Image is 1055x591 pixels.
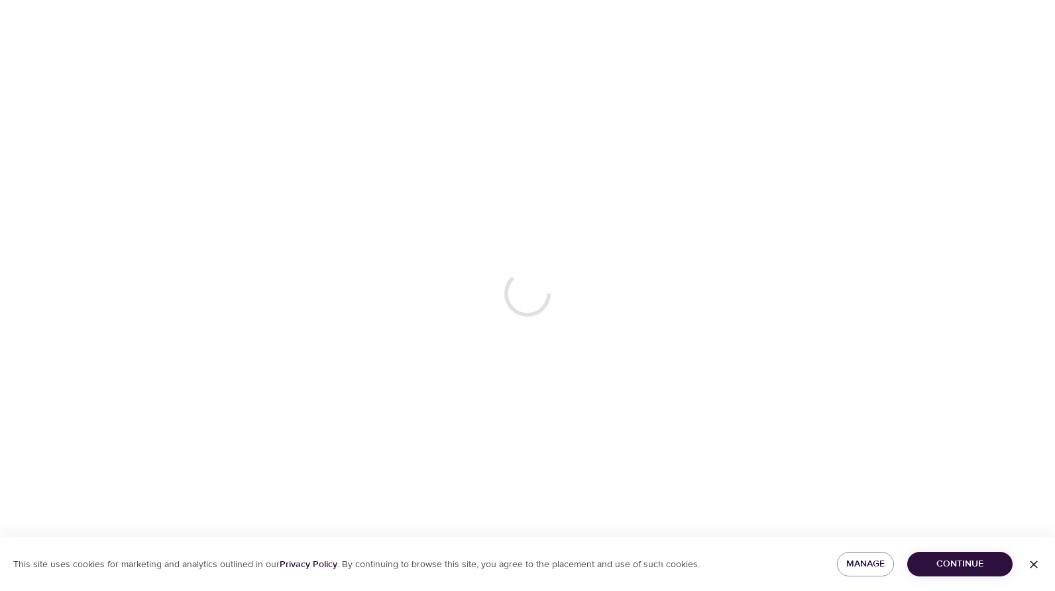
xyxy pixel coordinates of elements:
[918,556,1002,572] span: Continue
[837,552,895,576] button: Manage
[907,552,1013,576] button: Continue
[280,559,337,570] a: Privacy Policy
[848,556,884,572] span: Manage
